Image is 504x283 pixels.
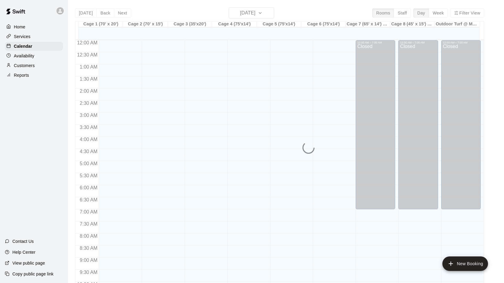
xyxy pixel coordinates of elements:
span: 9:30 AM [78,270,99,275]
div: Cage 3 (35'x20') [168,21,212,27]
div: Closed [357,44,394,211]
span: 1:00 AM [78,64,99,69]
div: Cage 6 (75'x14') [301,21,346,27]
a: Reports [5,71,63,80]
div: Closed [443,44,479,211]
span: 12:30 AM [76,52,99,57]
p: Availability [14,53,34,59]
span: 8:30 AM [78,246,99,251]
div: Cage 5 (75'x14') [257,21,301,27]
span: 6:30 AM [78,197,99,202]
p: Reports [14,72,29,78]
div: Cage 8 (45' x 15') @ Mashlab Leander [390,21,435,27]
span: 3:30 AM [78,125,99,130]
button: add [442,256,488,271]
div: 12:00 AM – 7:00 AM [443,41,479,44]
span: 1:30 AM [78,76,99,82]
div: 12:00 AM – 7:00 AM: Closed [441,40,481,209]
a: Availability [5,51,63,60]
span: 4:30 AM [78,149,99,154]
a: Customers [5,61,63,70]
span: 5:00 AM [78,161,99,166]
span: 2:30 AM [78,101,99,106]
p: Home [14,24,25,30]
p: Contact Us [12,238,34,244]
span: 8:00 AM [78,233,99,239]
p: Calendar [14,43,32,49]
div: Cage 1 (70' x 20') [79,21,123,27]
span: 2:00 AM [78,88,99,94]
p: Help Center [12,249,35,255]
a: Home [5,22,63,31]
div: Cage 7 (65' x 14') @ Mashlab Leander [346,21,390,27]
p: View public page [12,260,45,266]
span: 6:00 AM [78,185,99,190]
span: 4:00 AM [78,137,99,142]
span: 3:00 AM [78,113,99,118]
div: Cage 2 (70' x 15') [123,21,167,27]
div: 12:00 AM – 7:00 AM [400,41,436,44]
span: 9:00 AM [78,258,99,263]
div: 12:00 AM – 7:00 AM: Closed [398,40,438,209]
p: Services [14,34,31,40]
a: Services [5,32,63,41]
span: 7:00 AM [78,209,99,214]
span: 5:30 AM [78,173,99,178]
p: Copy public page link [12,271,53,277]
span: 7:30 AM [78,221,99,227]
span: 12:00 AM [76,40,99,45]
div: 12:00 AM – 7:00 AM: Closed [356,40,396,209]
a: Calendar [5,42,63,51]
div: 12:00 AM – 7:00 AM [357,41,394,44]
div: Outdoor Turf @ Mashlab Leander [435,21,479,27]
div: Cage 4 (75'x14') [212,21,257,27]
p: Customers [14,63,35,69]
div: Closed [400,44,436,211]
